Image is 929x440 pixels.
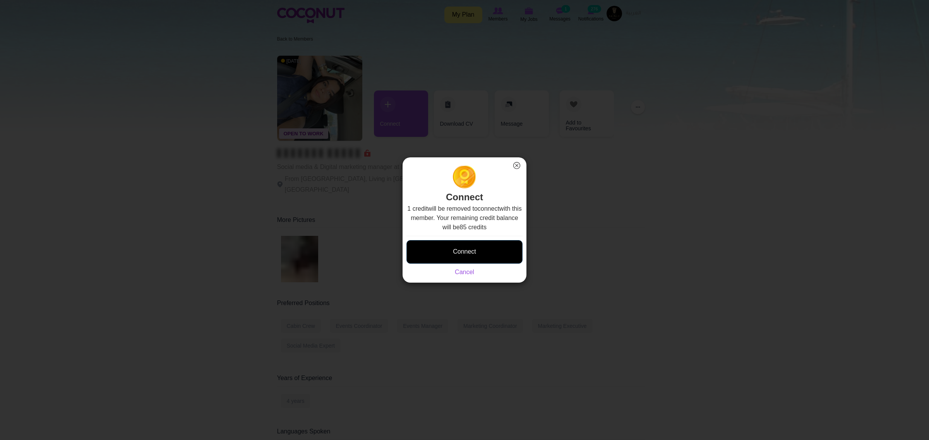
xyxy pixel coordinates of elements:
button: Connect [406,240,523,264]
b: connect [478,205,499,212]
button: Close [512,160,522,171]
h2: Connect [406,165,523,204]
a: Cancel [455,269,474,275]
b: 85 credits [460,224,487,230]
b: 1 credit [407,205,427,212]
div: will be removed to with this member. Your remaining credit balance will be [406,204,523,277]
